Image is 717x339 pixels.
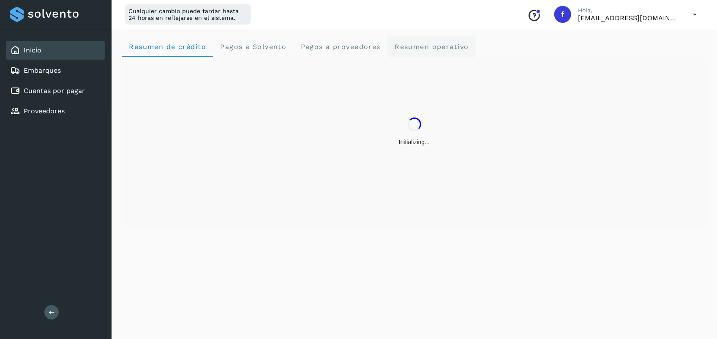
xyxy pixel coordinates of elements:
[24,46,41,54] a: Inicio
[300,43,381,51] span: Pagos a proveedores
[220,43,286,51] span: Pagos a Solvento
[578,14,679,22] p: fepadilla@niagarawater.com
[394,43,469,51] span: Resumen operativo
[24,107,65,115] a: Proveedores
[6,102,105,120] div: Proveedores
[6,61,105,80] div: Embarques
[125,4,251,25] div: Cualquier cambio puede tardar hasta 24 horas en reflejarse en el sistema.
[128,43,206,51] span: Resumen de crédito
[24,66,61,74] a: Embarques
[6,82,105,100] div: Cuentas por pagar
[6,41,105,60] div: Inicio
[24,87,85,95] a: Cuentas por pagar
[578,7,679,14] p: Hola,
